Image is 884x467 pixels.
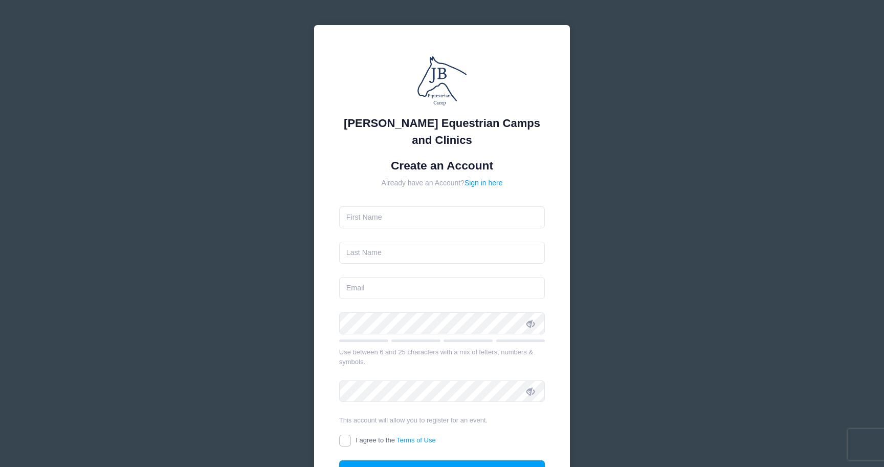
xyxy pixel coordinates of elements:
span: I agree to the [356,436,435,444]
a: Sign in here [465,179,503,187]
h1: Create an Account [339,159,545,173]
input: I agree to theTerms of Use [339,435,351,447]
input: First Name [339,206,545,228]
input: Last Name [339,242,545,264]
div: [PERSON_NAME] Equestrian Camps and Clinics [339,115,545,148]
div: This account will allow you to register for an event. [339,415,545,426]
input: Email [339,277,545,299]
div: Already have an Account? [339,178,545,188]
a: Terms of Use [396,436,436,444]
div: Use between 6 and 25 characters with a mix of letters, numbers & symbols. [339,347,545,367]
img: Jessica Braswell Equestrian Camps and Clinics [411,50,473,112]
